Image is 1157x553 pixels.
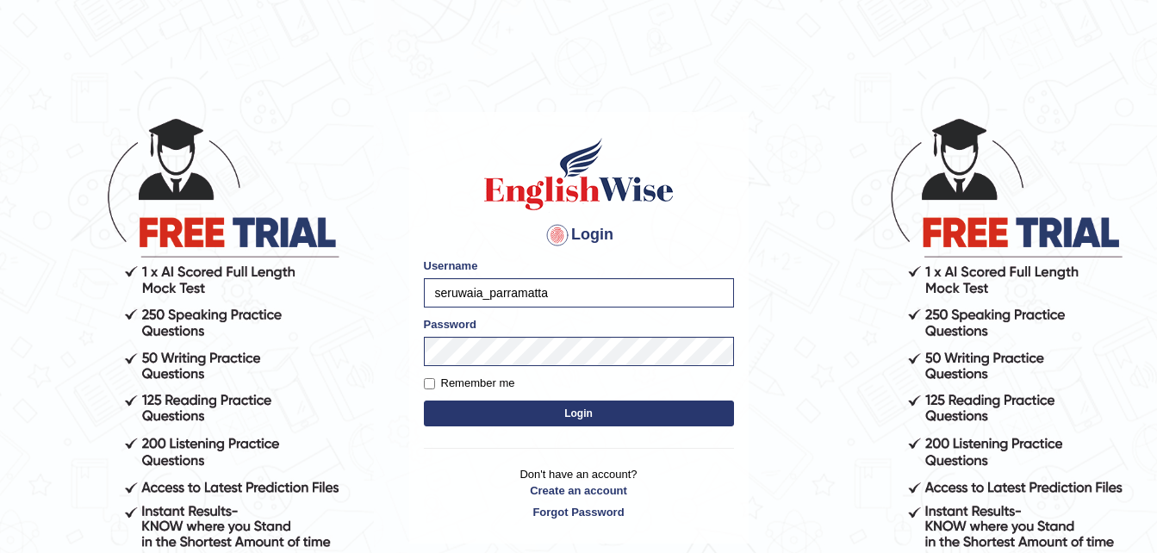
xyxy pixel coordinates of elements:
[424,401,734,426] button: Login
[481,135,677,213] img: Logo of English Wise sign in for intelligent practice with AI
[424,482,734,499] a: Create an account
[424,221,734,249] h4: Login
[424,375,515,392] label: Remember me
[424,316,476,332] label: Password
[424,258,478,274] label: Username
[424,504,734,520] a: Forgot Password
[424,466,734,519] p: Don't have an account?
[424,378,435,389] input: Remember me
